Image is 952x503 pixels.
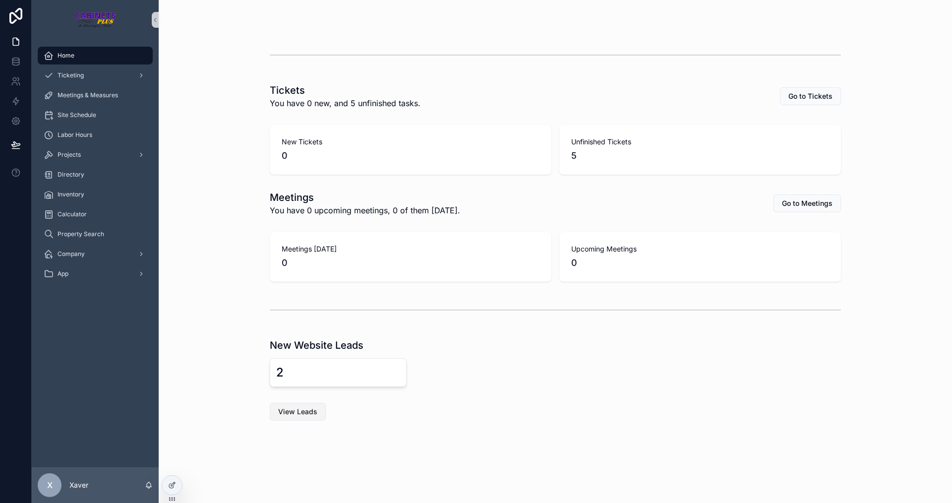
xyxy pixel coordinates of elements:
[38,245,153,263] a: Company
[788,91,833,101] span: Go to Tickets
[571,256,829,270] span: 0
[38,225,153,243] a: Property Search
[270,190,460,204] h1: Meetings
[270,403,326,421] button: View Leads
[32,40,159,296] div: scrollable content
[58,52,74,60] span: Home
[69,480,88,490] p: Xaver
[38,205,153,223] a: Calculator
[282,244,539,254] span: Meetings [DATE]
[282,256,539,270] span: 0
[270,204,460,216] span: You have 0 upcoming meetings, 0 of them [DATE].
[38,146,153,164] a: Projects
[782,198,833,208] span: Go to Meetings
[276,365,284,380] div: 2
[58,171,84,179] span: Directory
[38,106,153,124] a: Site Schedule
[571,149,829,163] span: 5
[58,131,92,139] span: Labor Hours
[270,97,420,109] span: You have 0 new, and 5 unfinished tasks.
[47,479,53,491] span: X
[282,149,539,163] span: 0
[58,111,96,119] span: Site Schedule
[74,12,117,28] img: App logo
[38,66,153,84] a: Ticketing
[38,47,153,64] a: Home
[38,166,153,184] a: Directory
[571,137,829,147] span: Unfinished Tickets
[58,230,104,238] span: Property Search
[38,86,153,104] a: Meetings & Measures
[58,91,118,99] span: Meetings & Measures
[38,186,153,203] a: Inventory
[58,151,81,159] span: Projects
[282,137,539,147] span: New Tickets
[773,194,841,212] button: Go to Meetings
[38,265,153,283] a: App
[278,407,317,417] span: View Leads
[270,83,420,97] h1: Tickets
[58,71,84,79] span: Ticketing
[780,87,841,105] button: Go to Tickets
[571,244,829,254] span: Upcoming Meetings
[58,210,87,218] span: Calculator
[38,126,153,144] a: Labor Hours
[270,338,363,352] h1: New Website Leads
[58,270,68,278] span: App
[58,190,84,198] span: Inventory
[58,250,85,258] span: Company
